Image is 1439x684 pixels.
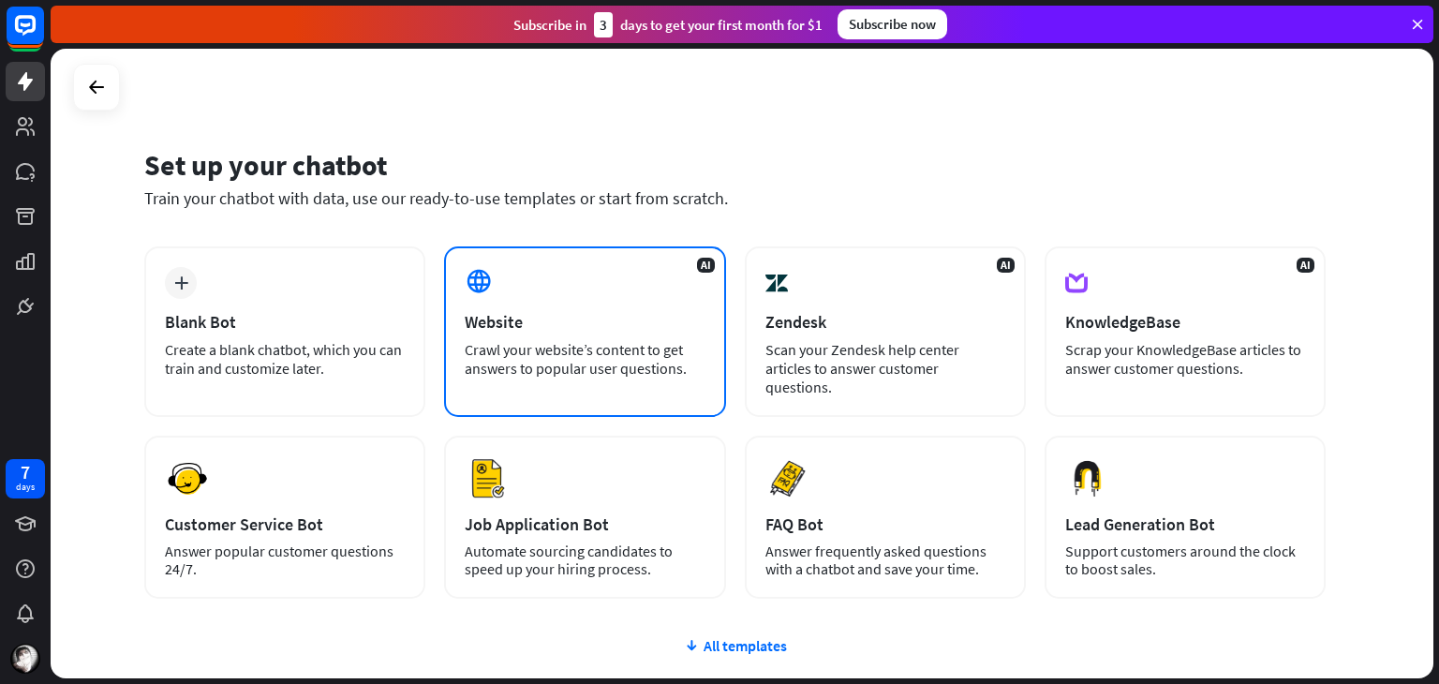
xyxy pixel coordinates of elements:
i: plus [174,276,188,290]
div: Create a blank chatbot, which you can train and customize later. [165,340,405,378]
div: Customer Service Bot [165,513,405,535]
div: Answer popular customer questions 24/7. [165,543,405,578]
div: Subscribe now [838,9,947,39]
div: KnowledgeBase [1065,311,1305,333]
div: Set up your chatbot [144,147,1326,183]
div: Lead Generation Bot [1065,513,1305,535]
div: Blank Bot [165,311,405,333]
div: Zendesk [765,311,1005,333]
div: 3 [594,12,613,37]
div: Scan your Zendesk help center articles to answer customer questions. [765,340,1005,396]
div: Support customers around the clock to boost sales. [1065,543,1305,578]
span: AI [697,258,715,273]
div: Answer frequently asked questions with a chatbot and save your time. [765,543,1005,578]
div: Train your chatbot with data, use our ready-to-use templates or start from scratch. [144,187,1326,209]
div: Automate sourcing candidates to speed up your hiring process. [465,543,705,578]
div: FAQ Bot [765,513,1005,535]
div: days [16,481,35,494]
div: 7 [21,464,30,481]
div: Crawl your website’s content to get answers to popular user questions. [465,340,705,378]
div: Scrap your KnowledgeBase articles to answer customer questions. [1065,340,1305,378]
div: Subscribe in days to get your first month for $1 [513,12,823,37]
div: All templates [144,636,1326,655]
button: Open LiveChat chat widget [15,7,71,64]
span: AI [997,258,1015,273]
a: 7 days [6,459,45,498]
div: Job Application Bot [465,513,705,535]
span: AI [1297,258,1314,273]
div: Website [465,311,705,333]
